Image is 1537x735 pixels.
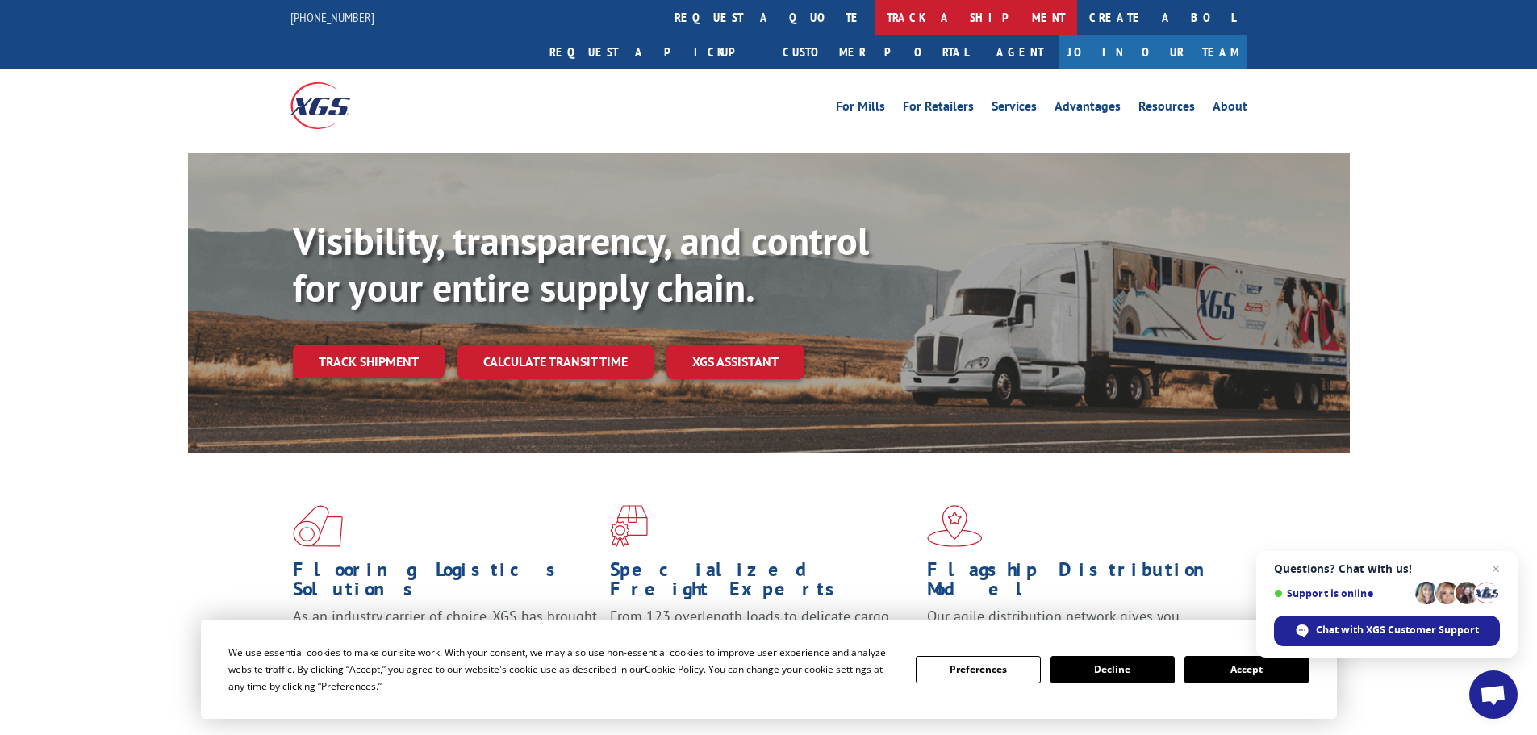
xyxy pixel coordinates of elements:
h1: Flagship Distribution Model [927,560,1232,607]
a: Open chat [1469,670,1518,719]
a: For Mills [836,100,885,118]
b: Visibility, transparency, and control for your entire supply chain. [293,215,869,312]
a: Resources [1138,100,1195,118]
a: Advantages [1055,100,1121,118]
a: For Retailers [903,100,974,118]
span: Preferences [321,679,376,693]
a: Join Our Team [1059,35,1247,69]
span: Cookie Policy [645,662,704,676]
img: xgs-icon-flagship-distribution-model-red [927,505,983,547]
img: xgs-icon-focused-on-flooring-red [610,505,648,547]
a: Customer Portal [771,35,980,69]
button: Accept [1184,656,1309,683]
h1: Flooring Logistics Solutions [293,560,598,607]
img: xgs-icon-total-supply-chain-intelligence-red [293,505,343,547]
span: Support is online [1274,587,1410,599]
a: Agent [980,35,1059,69]
a: Request a pickup [537,35,771,69]
a: About [1213,100,1247,118]
button: Decline [1050,656,1175,683]
button: Preferences [916,656,1040,683]
span: Chat with XGS Customer Support [1316,623,1479,637]
span: Questions? Chat with us! [1274,562,1500,575]
a: [PHONE_NUMBER] [290,9,374,25]
div: We use essential cookies to make our site work. With your consent, we may also use non-essential ... [228,644,896,695]
div: Cookie Consent Prompt [201,620,1337,719]
span: Our agile distribution network gives you nationwide inventory management on demand. [927,607,1224,645]
h1: Specialized Freight Experts [610,560,915,607]
a: Calculate transit time [457,345,654,379]
a: XGS ASSISTANT [666,345,804,379]
span: As an industry carrier of choice, XGS has brought innovation and dedication to flooring logistics... [293,607,597,664]
span: Chat with XGS Customer Support [1274,616,1500,646]
a: Services [992,100,1037,118]
a: Track shipment [293,345,445,378]
p: From 123 overlength loads to delicate cargo, our experienced staff knows the best way to move you... [610,607,915,679]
